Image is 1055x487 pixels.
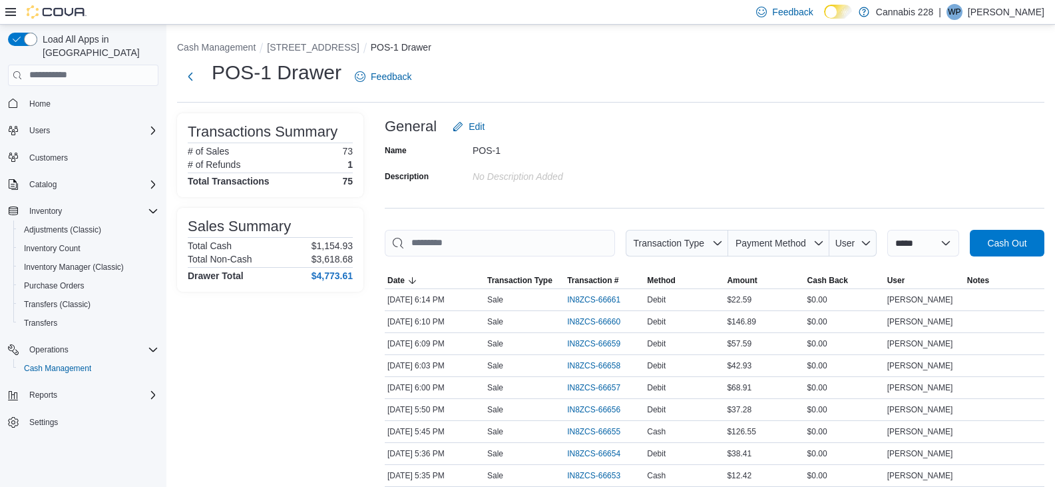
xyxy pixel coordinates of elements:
button: Reports [3,386,164,404]
button: Method [644,272,724,288]
button: IN8ZCS-66655 [567,424,634,440]
a: Transfers (Classic) [19,296,96,312]
button: [STREET_ADDRESS] [267,42,359,53]
button: IN8ZCS-66653 [567,468,634,484]
button: POS-1 Drawer [371,42,431,53]
p: Sale [487,404,503,415]
span: Inventory Manager (Classic) [19,259,158,275]
p: Sale [487,426,503,437]
span: Purchase Orders [24,280,85,291]
span: Operations [24,342,158,358]
button: Transaction Type [626,230,728,256]
span: Reports [29,390,57,400]
h6: # of Refunds [188,159,240,170]
a: Settings [24,414,63,430]
span: Inventory Manager (Classic) [24,262,124,272]
h4: Total Transactions [188,176,270,187]
span: Purchase Orders [19,278,158,294]
button: Next [177,63,204,90]
span: IN8ZCS-66653 [567,470,620,481]
span: IN8ZCS-66661 [567,294,620,305]
div: [DATE] 5:35 PM [385,468,485,484]
p: Sale [487,470,503,481]
span: [PERSON_NAME] [887,294,953,305]
span: IN8ZCS-66657 [567,382,620,393]
button: Home [3,94,164,113]
button: Reports [24,387,63,403]
span: Operations [29,344,69,355]
button: Inventory Count [13,239,164,258]
h6: Total Non-Cash [188,254,252,264]
a: Inventory Count [19,241,86,256]
button: Purchase Orders [13,276,164,295]
button: IN8ZCS-66660 [567,314,634,330]
span: Inventory [24,203,158,219]
a: Customers [24,150,73,166]
button: IN8ZCS-66657 [567,380,634,396]
span: Cash [647,470,666,481]
button: IN8ZCS-66658 [567,358,634,374]
span: Inventory Count [24,243,81,254]
button: IN8ZCS-66656 [567,402,634,418]
h3: Sales Summary [188,219,291,235]
p: 1 [347,159,353,170]
button: Inventory [24,203,67,219]
button: Users [24,123,55,139]
span: Debit [647,338,666,349]
button: Amount [724,272,804,288]
p: 73 [342,146,353,157]
span: Adjustments (Classic) [24,225,101,235]
button: Operations [3,340,164,359]
button: Customers [3,148,164,167]
span: Cash Out [987,237,1026,250]
span: Transfers (Classic) [19,296,158,312]
div: $0.00 [805,402,885,418]
span: $37.28 [727,404,751,415]
span: IN8ZCS-66659 [567,338,620,349]
button: Payment Method [728,230,829,256]
a: Cash Management [19,360,97,376]
span: [PERSON_NAME] [887,316,953,327]
span: Debit [647,382,666,393]
span: [PERSON_NAME] [887,404,953,415]
span: Reports [24,387,158,403]
h6: # of Sales [188,146,229,157]
button: User [885,272,964,288]
div: [DATE] 5:50 PM [385,402,485,418]
span: $38.41 [727,448,751,459]
span: Debit [647,316,666,327]
h4: $4,773.61 [312,270,353,281]
h3: General [385,119,437,135]
button: User [829,230,877,256]
span: Debit [647,404,666,415]
p: $1,154.93 [312,241,353,251]
span: Customers [29,153,68,163]
span: User [835,238,855,248]
button: Cash Management [177,42,256,53]
span: $146.89 [727,316,755,327]
span: Home [24,95,158,112]
p: Sale [487,294,503,305]
button: Users [3,121,164,140]
span: Transaction # [567,275,618,286]
span: User [887,275,905,286]
button: Catalog [3,175,164,194]
button: Transaction Type [485,272,564,288]
div: No Description added [473,166,651,182]
h4: Drawer Total [188,270,244,281]
input: Dark Mode [824,5,852,19]
p: [PERSON_NAME] [968,4,1044,20]
span: [PERSON_NAME] [887,426,953,437]
button: Date [385,272,485,288]
p: Cannabis 228 [876,4,933,20]
span: Feedback [371,70,411,83]
h3: Transactions Summary [188,124,337,140]
span: [PERSON_NAME] [887,338,953,349]
h1: POS-1 Drawer [212,59,341,86]
label: Description [385,171,429,182]
span: [PERSON_NAME] [887,470,953,481]
span: Transfers [19,315,158,331]
button: Cash Management [13,359,164,378]
span: IN8ZCS-66654 [567,448,620,459]
a: Feedback [349,63,417,90]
